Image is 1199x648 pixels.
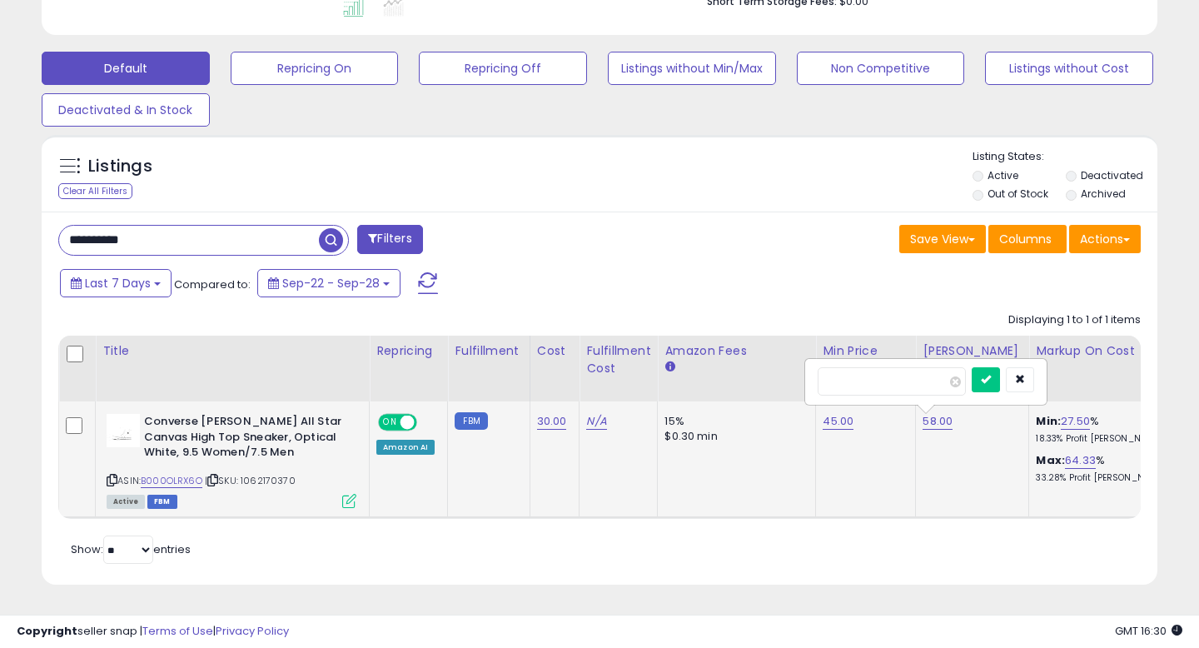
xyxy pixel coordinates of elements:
button: Repricing Off [419,52,587,85]
span: OFF [415,416,441,430]
div: Markup on Cost [1036,342,1180,360]
div: Fulfillment [455,342,522,360]
div: Displaying 1 to 1 of 1 items [1008,312,1141,328]
label: Active [988,168,1018,182]
div: Min Price [823,342,908,360]
div: Amazon AI [376,440,435,455]
span: Sep-22 - Sep-28 [282,275,380,292]
span: FBM [147,495,177,509]
button: Non Competitive [797,52,965,85]
b: Min: [1036,413,1061,429]
div: ASIN: [107,414,356,506]
h5: Listings [88,155,152,178]
span: Compared to: [174,277,251,292]
button: Columns [988,225,1067,253]
div: $0.30 min [664,429,803,444]
button: Default [42,52,210,85]
span: Last 7 Days [85,275,151,292]
p: 33.28% Profit [PERSON_NAME] [1036,472,1174,484]
div: Title [102,342,362,360]
a: 64.33 [1065,452,1096,469]
div: Clear All Filters [58,183,132,199]
p: Listing States: [973,149,1158,165]
button: Actions [1069,225,1141,253]
a: 27.50 [1061,413,1090,430]
button: Last 7 Days [60,269,172,297]
b: Converse [PERSON_NAME] All Star Canvas High Top Sneaker, Optical White, 9.5 Women/7.5 Men [144,414,346,465]
b: Max: [1036,452,1065,468]
small: FBM [455,412,487,430]
a: B000OLRX6O [141,474,202,488]
div: % [1036,453,1174,484]
div: 15% [664,414,803,429]
a: 30.00 [537,413,567,430]
button: Save View [899,225,986,253]
div: Cost [537,342,573,360]
div: Fulfillment Cost [586,342,650,377]
img: 21CCs2igHdL._SL40_.jpg [107,414,140,447]
label: Archived [1081,187,1126,201]
div: seller snap | | [17,624,289,640]
button: Sep-22 - Sep-28 [257,269,400,297]
span: 2025-10-6 16:30 GMT [1115,623,1182,639]
a: 58.00 [923,413,953,430]
a: 45.00 [823,413,853,430]
button: Deactivated & In Stock [42,93,210,127]
button: Repricing On [231,52,399,85]
div: [PERSON_NAME] [923,342,1022,360]
button: Listings without Cost [985,52,1153,85]
a: N/A [586,413,606,430]
span: Show: entries [71,541,191,557]
a: Terms of Use [142,623,213,639]
th: The percentage added to the cost of goods (COGS) that forms the calculator for Min & Max prices. [1029,336,1187,401]
small: Amazon Fees. [664,360,674,375]
button: Filters [357,225,422,254]
label: Deactivated [1081,168,1143,182]
label: Out of Stock [988,187,1048,201]
button: Listings without Min/Max [608,52,776,85]
span: ON [380,416,400,430]
div: Repricing [376,342,440,360]
p: 18.33% Profit [PERSON_NAME] [1036,433,1174,445]
span: All listings currently available for purchase on Amazon [107,495,145,509]
a: Privacy Policy [216,623,289,639]
span: Columns [999,231,1052,247]
span: | SKU: 1062170370 [205,474,296,487]
div: Amazon Fees [664,342,808,360]
div: % [1036,414,1174,445]
strong: Copyright [17,623,77,639]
